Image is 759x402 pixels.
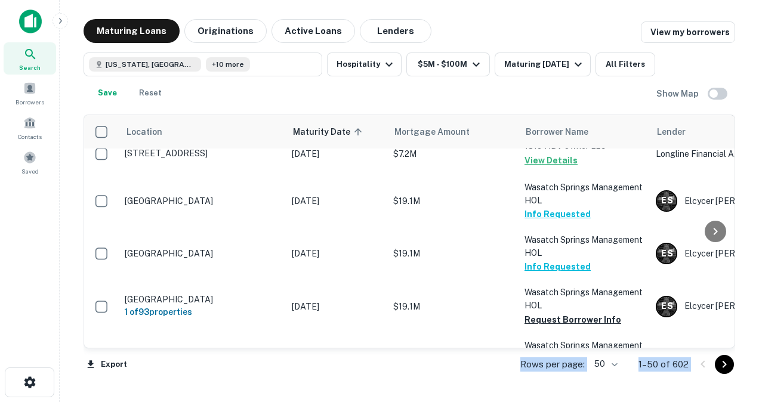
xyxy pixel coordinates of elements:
[393,194,513,208] p: $19.1M
[19,63,41,72] span: Search
[84,52,322,76] button: [US_STATE], [GEOGRAPHIC_DATA]+10 more
[125,196,280,206] p: [GEOGRAPHIC_DATA]
[524,286,644,312] p: Wasatch Springs Management HOL
[393,147,513,160] p: $7.2M
[84,19,180,43] button: Maturing Loans
[125,248,280,259] p: [GEOGRAPHIC_DATA]
[4,112,56,144] a: Contacts
[715,355,734,374] button: Go to next page
[125,294,280,305] p: [GEOGRAPHIC_DATA]
[125,148,280,159] p: [STREET_ADDRESS]
[126,125,162,139] span: Location
[519,115,650,149] th: Borrower Name
[387,115,519,149] th: Mortgage Amount
[21,166,39,176] span: Saved
[641,21,735,43] a: View my borrowers
[699,268,759,326] iframe: Chat Widget
[184,19,267,43] button: Originations
[520,357,585,372] p: Rows per page:
[292,300,381,313] p: [DATE]
[106,59,195,70] span: [US_STATE], [GEOGRAPHIC_DATA]
[495,52,591,76] button: Maturing [DATE]
[524,153,578,168] button: View Details
[293,125,366,139] span: Maturity Date
[4,146,56,178] a: Saved
[292,194,381,208] p: [DATE]
[656,87,701,100] h6: Show Map
[131,81,169,105] button: Reset
[638,357,689,372] p: 1–50 of 602
[657,125,686,139] span: Lender
[292,147,381,160] p: [DATE]
[286,115,387,149] th: Maturity Date
[504,57,585,72] div: Maturing [DATE]
[360,19,431,43] button: Lenders
[661,248,672,260] p: E S
[590,355,619,373] div: 50
[212,59,244,70] span: +10 more
[271,19,355,43] button: Active Loans
[16,97,44,107] span: Borrowers
[4,42,56,75] a: Search
[125,305,280,318] h6: 1 of 93 properties
[119,115,286,149] th: Location
[524,233,644,259] p: Wasatch Springs Management HOL
[393,300,513,313] p: $19.1M
[84,355,130,373] button: Export
[526,125,588,139] span: Borrower Name
[19,10,42,33] img: capitalize-icon.png
[524,313,621,327] button: Request Borrower Info
[292,247,381,260] p: [DATE]
[88,81,126,105] button: Save your search to get updates of matches that match your search criteria.
[524,339,644,365] p: Wasatch Springs Management HOL
[393,247,513,260] p: $19.1M
[661,194,672,207] p: E S
[406,52,490,76] button: $5M - $100M
[327,52,402,76] button: Hospitality
[4,77,56,109] a: Borrowers
[596,52,655,76] button: All Filters
[524,207,591,221] button: Info Requested
[18,132,42,141] span: Contacts
[394,125,485,139] span: Mortgage Amount
[524,181,644,207] p: Wasatch Springs Management HOL
[524,259,591,274] button: Info Requested
[661,300,672,313] p: E S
